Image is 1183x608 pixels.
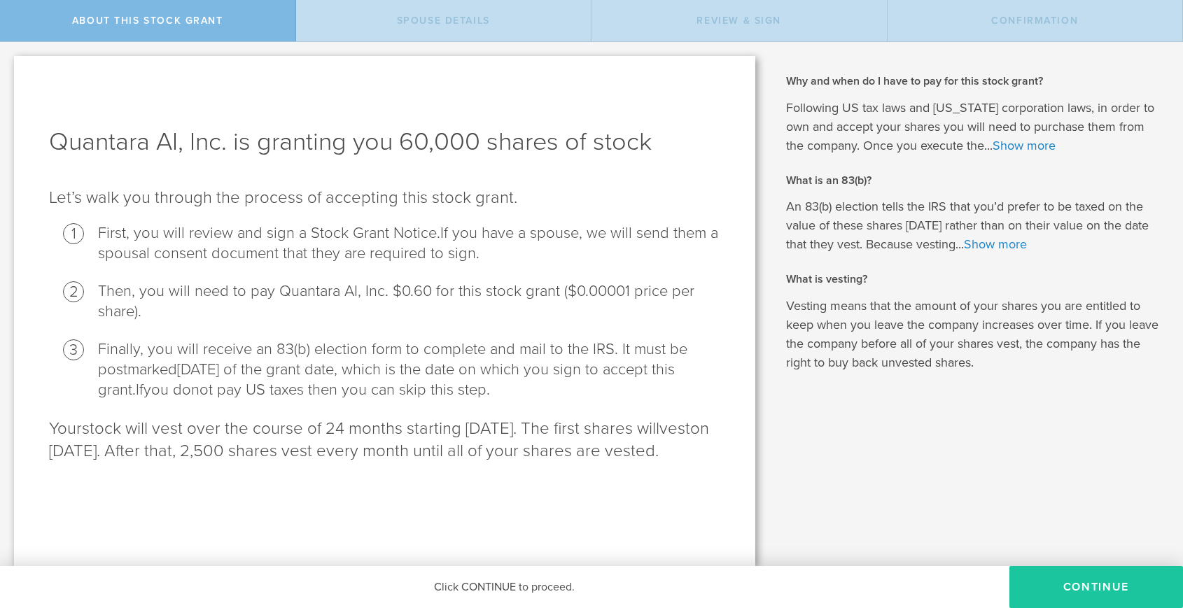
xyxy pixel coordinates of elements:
li: First, you will review and sign a Stock Grant Notice. [98,223,720,264]
p: Vesting means that the amount of your shares you are entitled to keep when you leave the company ... [786,297,1163,372]
h2: What is vesting? [786,271,1163,287]
span: you do [143,381,191,399]
span: vest [659,418,690,439]
span: [DATE] of the grant date, which is the date on which you sign to accept this grant. [98,360,675,399]
h2: Why and when do I have to pay for this stock grant? [786,73,1163,89]
button: CONTINUE [1009,566,1183,608]
span: Spouse Details [397,15,490,27]
p: Let’s walk you through the process of accepting this stock grant . [49,187,720,209]
span: Confirmation [991,15,1078,27]
p: stock will vest over the course of 24 months starting [DATE]. The first shares will on [DATE]. Af... [49,418,720,462]
li: Then, you will need to pay Quantara AI, Inc. $0.60 for this stock grant ($0.00001 price per share). [98,281,720,322]
p: An 83(b) election tells the IRS that you’d prefer to be taxed on the value of these shares [DATE]... [786,197,1163,254]
span: Your [49,418,82,439]
a: Show more [993,138,1056,153]
a: Show more [964,236,1027,252]
h1: Quantara AI, Inc. is granting you 60,000 shares of stock [49,125,720,159]
h2: What is an 83(b)? [786,173,1163,188]
li: Finally, you will receive an 83(b) election form to complete and mail to the IRS . It must be pos... [98,339,720,400]
span: About this stock grant [72,15,223,27]
p: Following US tax laws and [US_STATE] corporation laws, in order to own and accept your shares you... [786,99,1163,155]
span: Review & Sign [696,15,781,27]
